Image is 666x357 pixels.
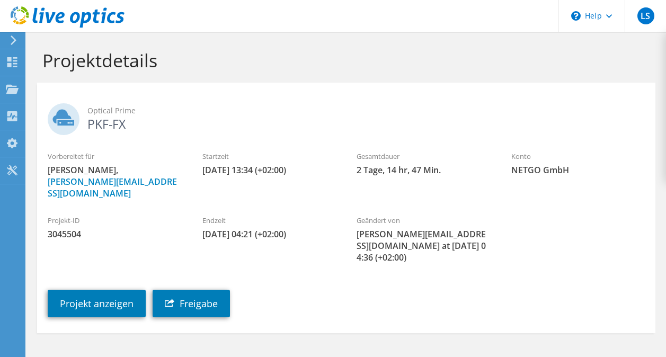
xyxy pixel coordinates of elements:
[48,176,177,199] a: [PERSON_NAME][EMAIL_ADDRESS][DOMAIN_NAME]
[48,164,181,199] span: [PERSON_NAME],
[357,151,490,162] label: Gesamtdauer
[48,103,645,130] h2: PKF-FX
[357,228,490,263] span: [PERSON_NAME][EMAIL_ADDRESS][DOMAIN_NAME] at [DATE] 04:36 (+02:00)
[42,49,645,72] h1: Projektdetails
[202,228,336,240] span: [DATE] 04:21 (+02:00)
[357,215,490,226] label: Geändert von
[153,290,230,317] a: Freigabe
[357,164,490,176] span: 2 Tage, 14 hr, 47 Min.
[202,151,336,162] label: Startzeit
[48,151,181,162] label: Vorbereitet für
[202,164,336,176] span: [DATE] 13:34 (+02:00)
[637,7,654,24] span: LS
[48,215,181,226] label: Projekt-ID
[48,290,146,317] a: Projekt anzeigen
[511,151,645,162] label: Konto
[571,11,581,21] svg: \n
[87,105,645,117] span: Optical Prime
[511,164,645,176] span: NETGO GmbH
[48,228,181,240] span: 3045504
[202,215,336,226] label: Endzeit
